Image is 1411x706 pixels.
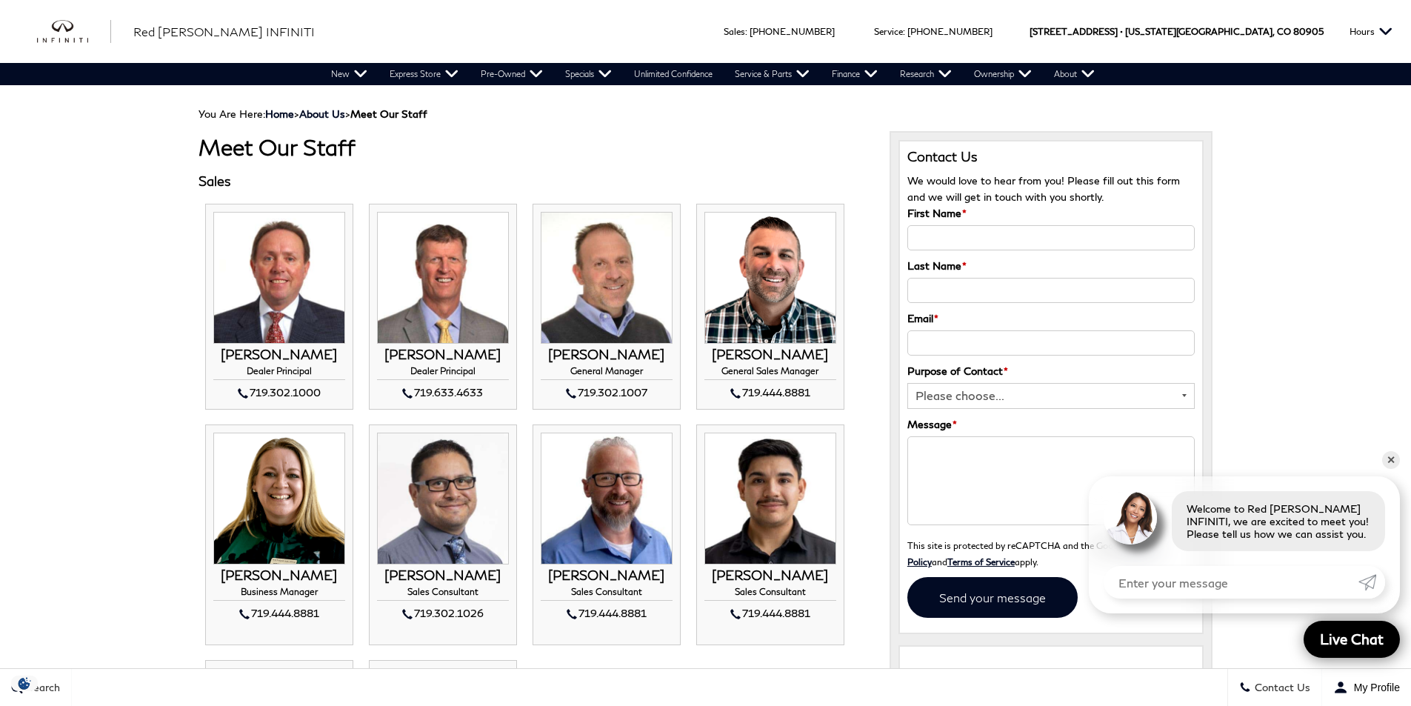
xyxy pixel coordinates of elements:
h3: Contact Us [907,149,1195,165]
span: > [265,107,427,120]
a: Specials [554,63,623,85]
h3: [PERSON_NAME] [541,347,673,362]
h4: General Sales Manager [704,366,836,380]
span: Red [PERSON_NAME] INFINITI [133,24,315,39]
a: Service & Parts [724,63,821,85]
img: HUGO GUTIERREZ-CERVANTES [704,433,836,565]
span: Sales [724,26,745,37]
h4: Sales Consultant [704,587,836,601]
span: : [903,26,905,37]
h4: Business Manager [213,587,345,601]
img: MIKE JORGENSEN [377,212,509,344]
h3: [PERSON_NAME] [377,347,509,362]
div: Welcome to Red [PERSON_NAME] INFINITI, we are excited to meet you! Please tell us how we can assi... [1172,491,1385,551]
div: Breadcrumbs [199,107,1213,120]
label: Purpose of Contact [907,363,1008,379]
div: 719.444.8881 [213,605,345,622]
div: 719.444.8881 [704,384,836,402]
label: Message [907,416,957,433]
h3: [PERSON_NAME] [213,347,345,362]
span: My Profile [1348,682,1400,693]
img: ROBERT WARNER [704,212,836,344]
span: We would love to hear from you! Please fill out this form and we will get in touch with you shortly. [907,174,1180,203]
a: Pre-Owned [470,63,554,85]
a: Live Chat [1304,621,1400,658]
h4: Dealer Principal [377,366,509,380]
section: Click to Open Cookie Consent Modal [7,676,41,691]
a: About Us [299,107,345,120]
a: New [320,63,378,85]
a: Finance [821,63,889,85]
a: Express Store [378,63,470,85]
a: [PHONE_NUMBER] [907,26,993,37]
h3: Sales [199,174,867,189]
img: THOM BUCKLEY [213,212,345,344]
label: Email [907,310,938,327]
div: 719.633.4633 [377,384,509,402]
img: Opt-Out Icon [7,676,41,691]
span: Search [23,682,60,694]
div: 719.302.1007 [541,384,673,402]
input: Send your message [907,577,1078,618]
a: [STREET_ADDRESS] • [US_STATE][GEOGRAPHIC_DATA], CO 80905 [1030,26,1324,37]
nav: Main Navigation [320,63,1106,85]
a: Red [PERSON_NAME] INFINITI [133,23,315,41]
a: Home [265,107,294,120]
a: Ownership [963,63,1043,85]
div: 719.302.1000 [213,384,345,402]
a: infiniti [37,20,111,44]
h3: [PERSON_NAME] [377,568,509,583]
img: JIMMIE ABEYTA [377,433,509,565]
h4: Dealer Principal [213,366,345,380]
a: About [1043,63,1106,85]
h4: General Manager [541,366,673,380]
a: [PHONE_NUMBER] [750,26,835,37]
a: Terms of Service [947,556,1015,567]
a: Privacy Policy [907,540,1155,567]
label: First Name [907,205,967,222]
a: Submit [1358,566,1385,599]
h3: [PERSON_NAME] [213,568,345,583]
small: This site is protected by reCAPTCHA and the Google and apply. [907,540,1155,567]
span: Contact Us [1251,682,1310,694]
h3: [PERSON_NAME] [541,568,673,583]
a: Unlimited Confidence [623,63,724,85]
span: : [745,26,747,37]
img: INFINITI [37,20,111,44]
img: JOHN ZUMBO [541,212,673,344]
input: Enter your message [1104,566,1358,599]
h4: Sales Consultant [377,587,509,601]
span: Service [874,26,903,37]
h4: Sales Consultant [541,587,673,601]
img: Agent profile photo [1104,491,1157,545]
span: Live Chat [1312,630,1391,648]
img: STEPHANIE DAVISON [213,433,345,565]
span: > [299,107,427,120]
button: Open user profile menu [1322,669,1411,706]
h3: [PERSON_NAME] [704,347,836,362]
div: 719.444.8881 [704,605,836,622]
h1: Meet Our Staff [199,135,867,159]
h3: [PERSON_NAME] [704,568,836,583]
strong: Meet Our Staff [350,107,427,120]
span: You Are Here: [199,107,427,120]
img: RICH JENKINS [541,433,673,565]
div: 719.302.1026 [377,605,509,622]
a: Research [889,63,963,85]
div: 719.444.8881 [541,605,673,622]
label: Last Name [907,258,967,274]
